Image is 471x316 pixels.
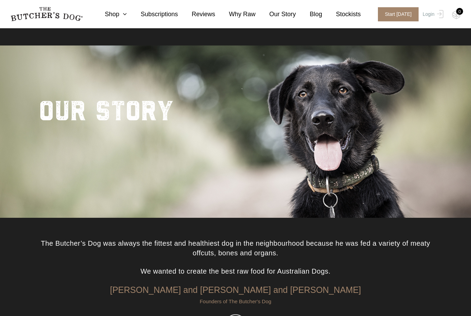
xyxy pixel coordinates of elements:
[39,87,174,132] h2: Our story
[178,10,215,19] a: Reviews
[39,266,432,285] p: We wanted to create the best raw food for Australian Dogs.
[39,238,432,266] p: The Butcher’s Dog was always the fittest and healthiest dog in the neighbourhood because he was f...
[421,7,443,21] a: Login
[452,10,461,19] img: TBD_Cart-Empty.png
[91,10,127,19] a: Shop
[127,10,178,19] a: Subscriptions
[296,10,322,19] a: Blog
[215,10,255,19] a: Why Raw
[255,10,296,19] a: Our Story
[322,10,361,19] a: Stockists
[39,285,432,298] h3: [PERSON_NAME] and [PERSON_NAME] and [PERSON_NAME]
[371,7,421,21] a: Start [DATE]
[378,7,419,21] span: Start [DATE]
[39,298,432,305] h6: Founders of The Butcher's Dog
[456,8,463,15] div: 0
